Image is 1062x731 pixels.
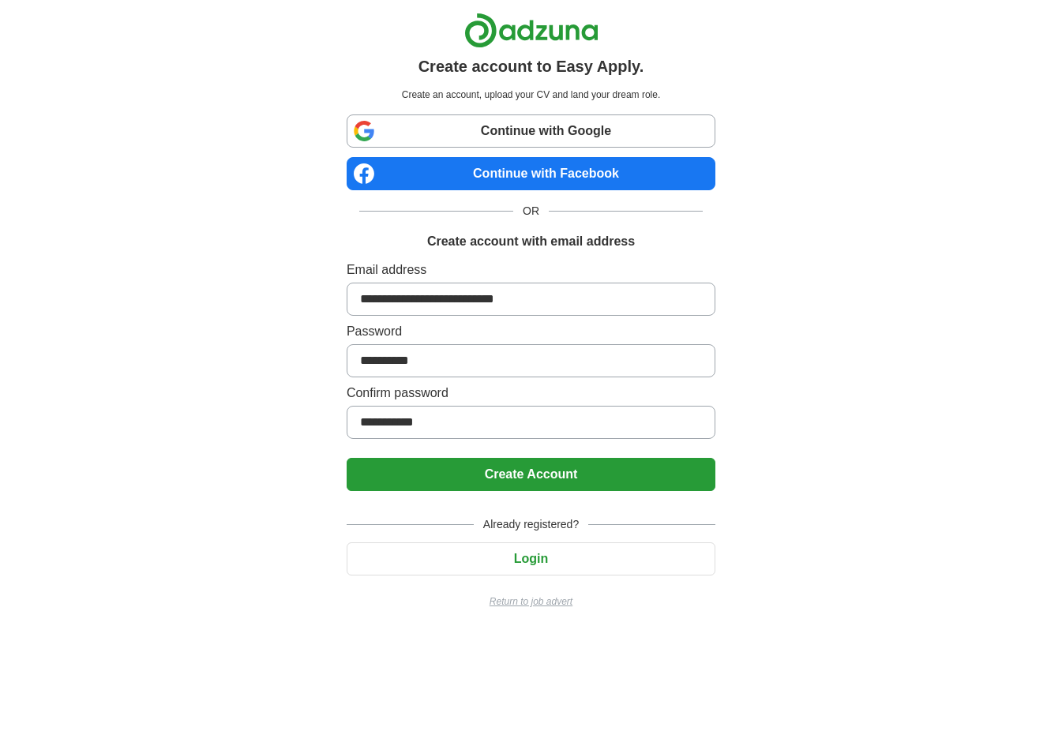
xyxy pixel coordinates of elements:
[418,54,644,78] h1: Create account to Easy Apply.
[347,458,715,491] button: Create Account
[474,516,588,533] span: Already registered?
[347,261,715,279] label: Email address
[350,88,712,102] p: Create an account, upload your CV and land your dream role.
[347,552,715,565] a: Login
[347,594,715,609] a: Return to job advert
[347,157,715,190] a: Continue with Facebook
[347,114,715,148] a: Continue with Google
[347,384,715,403] label: Confirm password
[464,13,599,48] img: Adzuna logo
[347,542,715,575] button: Login
[427,232,635,251] h1: Create account with email address
[347,322,715,341] label: Password
[513,203,549,219] span: OR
